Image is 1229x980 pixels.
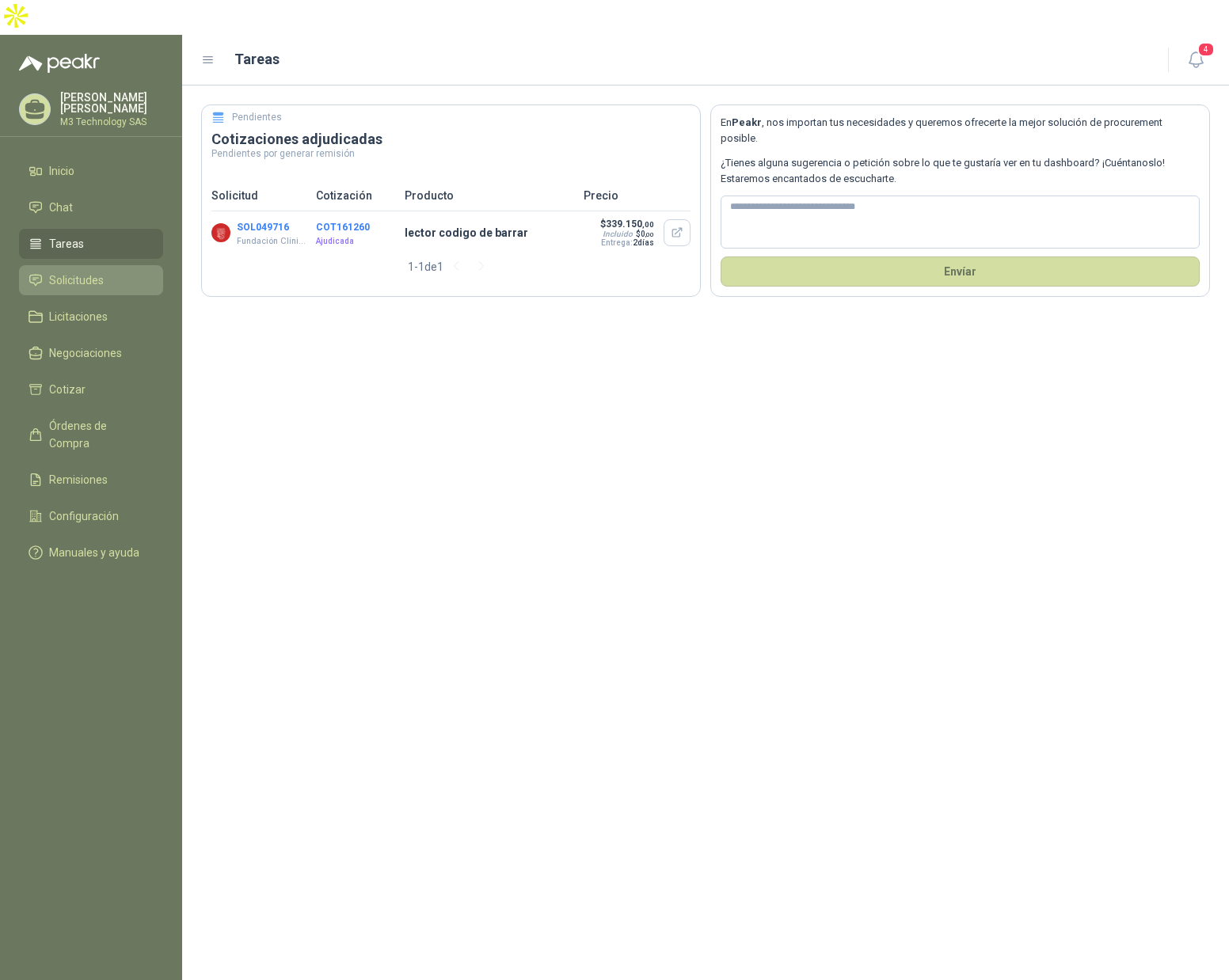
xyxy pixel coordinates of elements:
[49,381,86,398] span: Cotizar
[211,187,306,204] p: Solicitud
[19,537,163,568] a: Manuales y ayuda
[408,254,494,279] div: 1 - 1 de 1
[636,230,654,238] span: $
[641,230,654,238] span: 0
[49,272,104,289] span: Solicitudes
[19,192,163,222] a: Chat
[19,265,163,295] a: Solicitudes
[732,116,762,128] b: Peakr
[19,302,163,332] a: Licitaciones
[316,187,395,204] p: Cotización
[49,544,139,561] span: Manuales y ayuda
[603,230,633,238] div: Incluido
[237,235,309,248] p: Fundación Clínica Shaio
[211,130,691,149] h3: Cotizaciones adjudicadas
[60,117,163,127] p: M3 Technology SAS
[49,308,108,325] span: Licitaciones
[606,218,654,230] span: 339.150
[584,187,691,204] p: Precio
[49,162,74,180] span: Inicio
[49,417,148,452] span: Órdenes de Compra
[19,501,163,531] a: Configuración
[599,218,654,230] p: $
[19,54,100,73] img: Logo peakr
[49,471,108,488] span: Remisiones
[642,220,654,229] span: ,00
[1197,42,1215,57] span: 4
[405,224,574,241] p: lector codigo de barrar
[60,92,163,114] p: [PERSON_NAME] [PERSON_NAME]
[49,199,73,216] span: Chat
[211,223,230,242] img: Company Logo
[721,256,1200,287] button: Envíar
[19,411,163,458] a: Órdenes de Compra
[19,465,163,495] a: Remisiones
[1181,46,1210,74] button: 4
[19,338,163,368] a: Negociaciones
[633,238,654,247] span: 2 días
[721,115,1200,147] p: En , nos importan tus necesidades y queremos ofrecerte la mejor solución de procurement posible.
[316,235,395,248] p: Ajudicada
[49,344,122,362] span: Negociaciones
[316,222,370,233] button: COT161260
[234,48,280,70] h1: Tareas
[232,110,282,125] h5: Pendientes
[19,374,163,405] a: Cotizar
[19,229,163,259] a: Tareas
[405,187,574,204] p: Producto
[49,507,119,525] span: Configuración
[237,222,289,233] button: SOL049716
[211,149,691,158] p: Pendientes por generar remisión
[721,155,1200,188] p: ¿Tienes alguna sugerencia o petición sobre lo que te gustaría ver en tu dashboard? ¡Cuéntanoslo! ...
[19,156,163,186] a: Inicio
[599,238,654,247] p: Entrega:
[49,235,84,253] span: Tareas
[645,231,654,238] span: ,00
